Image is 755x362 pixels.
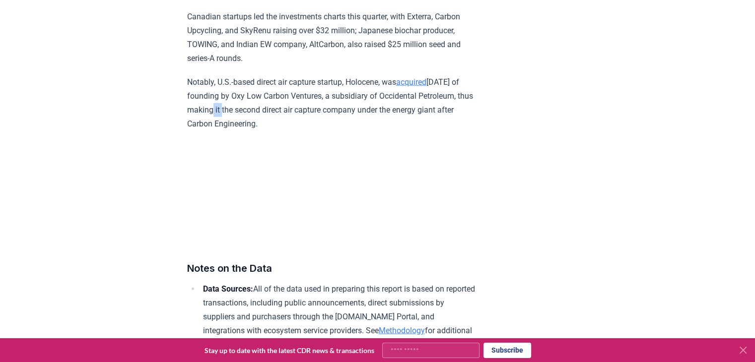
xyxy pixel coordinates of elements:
a: Methodology [379,326,425,335]
a: acquired [396,77,426,87]
p: Canadian startups led the investments charts this quarter, with Exterra, Carbon Upcycling, and Sk... [187,10,478,65]
strong: Data Sources: [203,284,253,294]
p: Notably, U.S.-based direct air capture startup, Holocene, was [DATE] of founding by Oxy Low Carbo... [187,75,478,131]
h3: Notes on the Data [187,260,478,276]
iframe: Split Bars [187,141,478,244]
